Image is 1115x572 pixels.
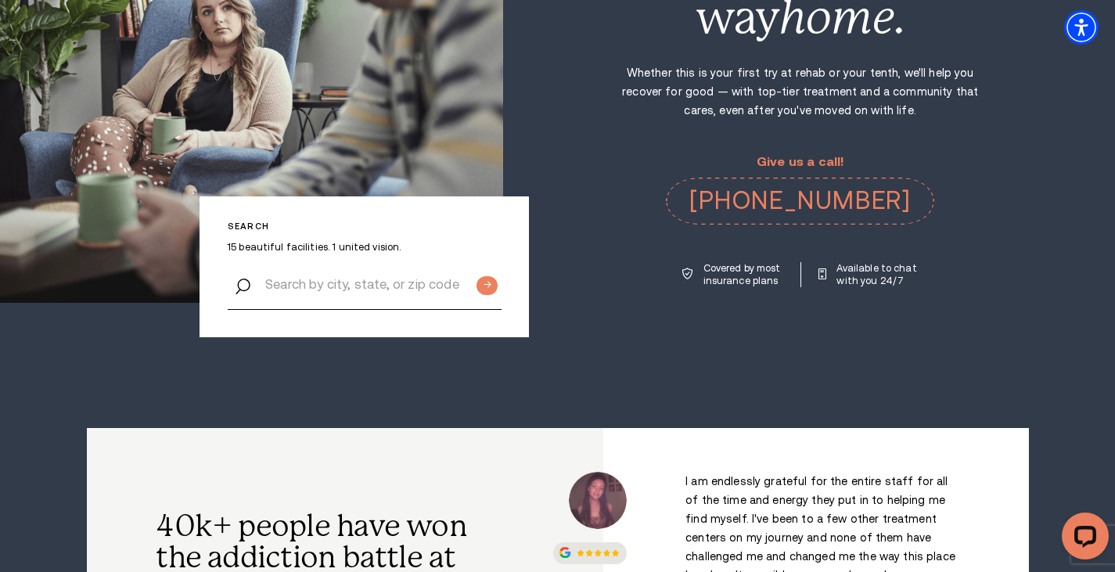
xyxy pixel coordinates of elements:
[477,276,497,295] input: Submit button
[228,260,502,310] input: Search by city, state, or zip code
[818,262,919,287] a: Available to chat with you 24/7
[1064,10,1099,45] div: Accessibility Menu
[836,262,918,287] p: Available to chat with you 24/7
[228,241,502,254] p: 15 beautiful facilities. 1 united vision.
[682,262,785,287] a: Covered by most insurance plans
[666,178,934,225] a: call 866.805.1674
[703,262,785,287] p: Covered by most insurance plans
[620,63,980,120] p: Whether this is your first try at rehab or your tenth, we'll help you recover for good — with top...
[666,155,934,169] p: Give us a call!
[228,221,502,232] p: Search
[1049,506,1115,572] iframe: LiveChat chat widget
